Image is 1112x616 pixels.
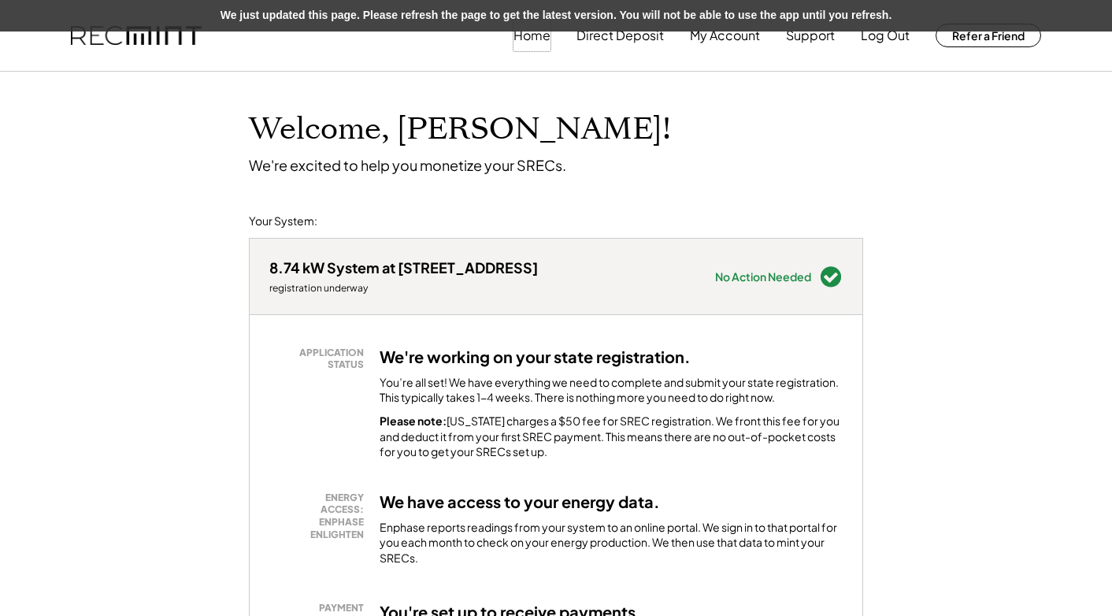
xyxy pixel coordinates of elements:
button: Direct Deposit [576,20,664,51]
button: Support [786,20,835,51]
div: You’re all set! We have everything we need to complete and submit your state registration. This t... [380,375,843,406]
button: My Account [690,20,760,51]
div: [US_STATE] charges a $50 fee for SREC registration. We front this fee for you and deduct it from ... [380,414,843,460]
div: Enphase reports readings from your system to an online portal. We sign in to that portal for you ... [380,520,843,566]
h1: Welcome, [PERSON_NAME]! [249,111,671,148]
div: Your System: [249,213,317,229]
strong: Please note: [380,414,447,428]
div: No Action Needed [715,271,811,282]
div: 8.74 kW System at [STREET_ADDRESS] [269,258,538,276]
div: We're excited to help you monetize your SRECs. [249,156,566,174]
button: Log Out [861,20,910,51]
button: Refer a Friend [936,24,1041,47]
div: registration underway [269,282,538,295]
button: Home [513,20,550,51]
img: recmint-logotype%403x.png [71,26,202,46]
div: ENERGY ACCESS: ENPHASE ENLIGHTEN [277,492,364,540]
div: APPLICATION STATUS [277,347,364,371]
h3: We have access to your energy data. [380,492,660,512]
h3: We're working on your state registration. [380,347,691,367]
